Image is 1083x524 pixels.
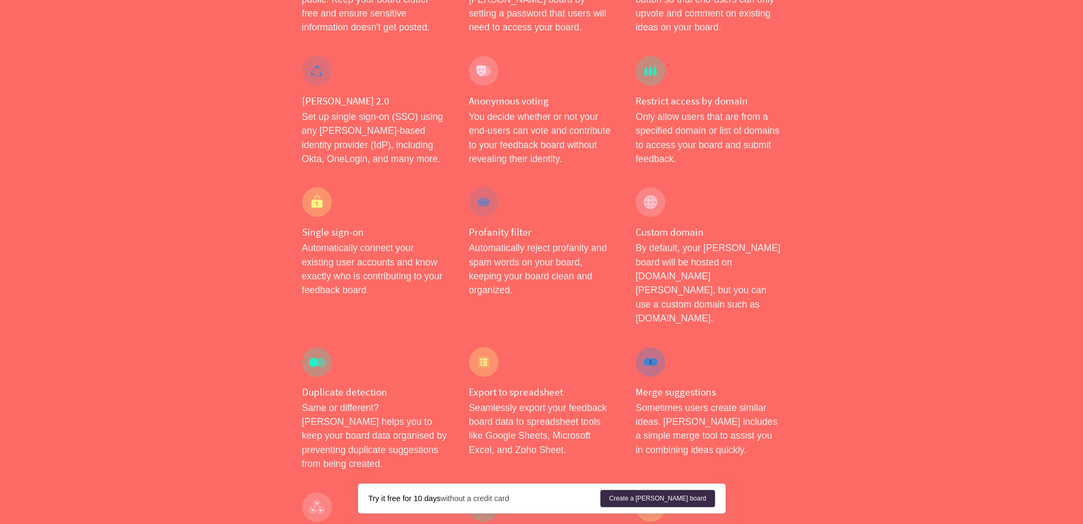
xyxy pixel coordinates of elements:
p: Same or different? [PERSON_NAME] helps you to keep your board data organised by preventing duplic... [302,401,447,471]
h4: Duplicate detection [302,385,447,399]
h4: Single sign-on [302,225,447,239]
p: Automatically reject profanity and spam words on your board, keeping your board clean and organized. [469,241,614,297]
h4: [PERSON_NAME] 2.0 [302,94,447,108]
h4: Restrict access by domain [636,94,781,108]
strong: Try it free for 10 days [369,494,441,503]
h4: Custom domain [636,225,781,239]
p: By default, your [PERSON_NAME] board will be hosted on [DOMAIN_NAME][PERSON_NAME], but you can us... [636,241,781,325]
p: Sometimes users create similar ideas. [PERSON_NAME] includes a simple merge tool to assist you in... [636,401,781,457]
p: Automatically connect your existing user accounts and know exactly who is contributing to your fe... [302,241,447,297]
div: without a credit card [369,493,601,504]
p: You decide whether or not your end-users can vote and contribute to your feedback board without r... [469,110,614,166]
a: Create a [PERSON_NAME] board [600,490,714,507]
h4: Profanity filter [469,225,614,239]
p: Only allow users that are from a specified domain or list of domains to access your board and sub... [636,110,781,166]
h4: Merge suggestions [636,385,781,399]
h4: Export to spreadsheet [469,385,614,399]
p: Set up single sign-on (SSO) using any [PERSON_NAME]-based identity provider (IdP), including Okta... [302,110,447,166]
p: Seamlessly export your feedback board data to spreadsheet tools like Google Sheets, Microsoft Exc... [469,401,614,457]
h4: Anonymous voting [469,94,614,108]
